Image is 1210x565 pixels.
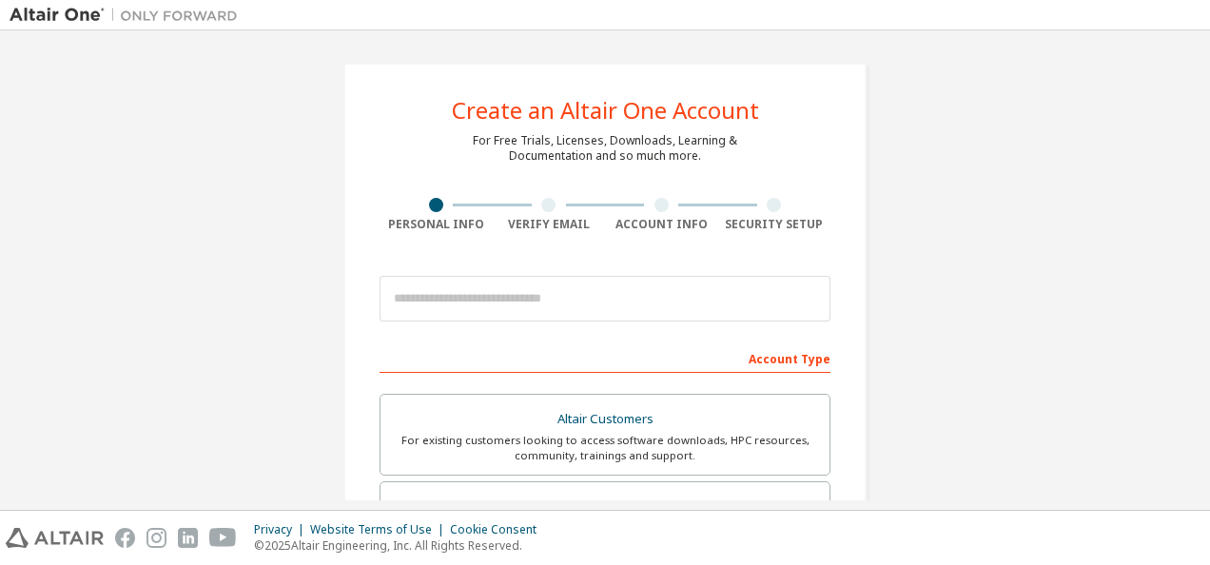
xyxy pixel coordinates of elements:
div: Cookie Consent [450,522,548,537]
div: Altair Customers [392,406,818,433]
div: Students [392,494,818,520]
div: Account Type [380,342,830,373]
div: For existing customers looking to access software downloads, HPC resources, community, trainings ... [392,433,818,463]
div: Create an Altair One Account [452,99,759,122]
div: Verify Email [493,217,606,232]
img: Altair One [10,6,247,25]
img: facebook.svg [115,528,135,548]
img: altair_logo.svg [6,528,104,548]
img: youtube.svg [209,528,237,548]
p: © 2025 Altair Engineering, Inc. All Rights Reserved. [254,537,548,554]
img: linkedin.svg [178,528,198,548]
img: instagram.svg [146,528,166,548]
div: Website Terms of Use [310,522,450,537]
div: Account Info [605,217,718,232]
div: Security Setup [718,217,831,232]
div: Privacy [254,522,310,537]
div: For Free Trials, Licenses, Downloads, Learning & Documentation and so much more. [473,133,737,164]
div: Personal Info [380,217,493,232]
